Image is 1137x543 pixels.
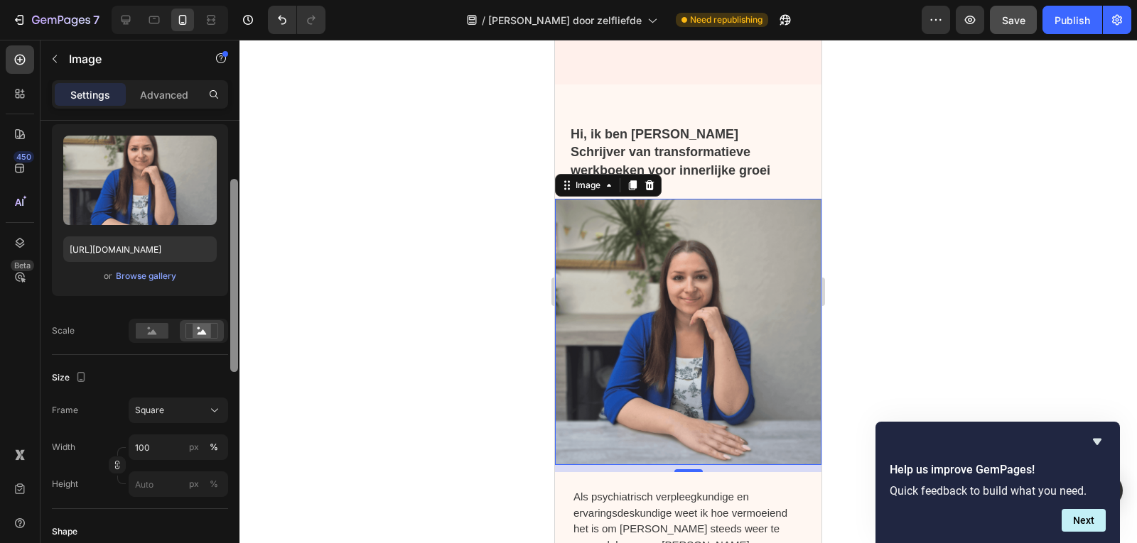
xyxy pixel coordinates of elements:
button: 7 [6,6,106,34]
p: Advanced [140,87,188,102]
span: or [104,268,112,285]
div: Help us improve GemPages! [890,433,1106,532]
iframe: Design area [555,40,821,543]
button: % [185,476,203,493]
p: Als psychiatrisch verpleegkundige en ervaringsdeskundige weet ik hoe vermoeiend het is om [PERSON... [18,449,240,530]
label: Frame [52,404,78,417]
button: Square [129,397,228,423]
p: Settings [70,87,110,102]
p: Image [69,50,190,67]
button: px [205,476,222,493]
input: https://example.com/image.jpg [63,236,217,262]
span: [PERSON_NAME] door zelfliefde [488,13,642,28]
span: Need republishing [690,13,763,26]
div: Browse gallery [116,270,176,283]
div: px [189,441,199,454]
p: 7 [93,11,99,28]
button: Publish [1042,6,1102,34]
input: px% [129,471,228,497]
div: Publish [1055,13,1090,28]
p: Quick feedback to build what you need. [890,484,1106,498]
h2: Help us improve GemPages! [890,461,1106,478]
div: px [189,478,199,490]
div: Beta [11,260,34,271]
div: Size [52,368,90,388]
button: px [205,439,222,456]
div: Scale [52,324,75,337]
button: % [185,439,203,456]
label: Width [52,441,75,454]
button: Save [990,6,1037,34]
div: Undo/Redo [268,6,325,34]
button: Hide survey [1089,433,1106,450]
img: preview-image [63,136,217,225]
div: 450 [14,151,34,163]
div: % [210,441,218,454]
button: Browse gallery [115,269,177,283]
label: Height [52,478,78,490]
div: % [210,478,218,490]
span: Square [135,404,164,417]
span: / [482,13,485,28]
input: px% [129,434,228,460]
button: Next question [1062,509,1106,532]
div: Shape [52,525,77,538]
span: Save [1002,14,1025,26]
